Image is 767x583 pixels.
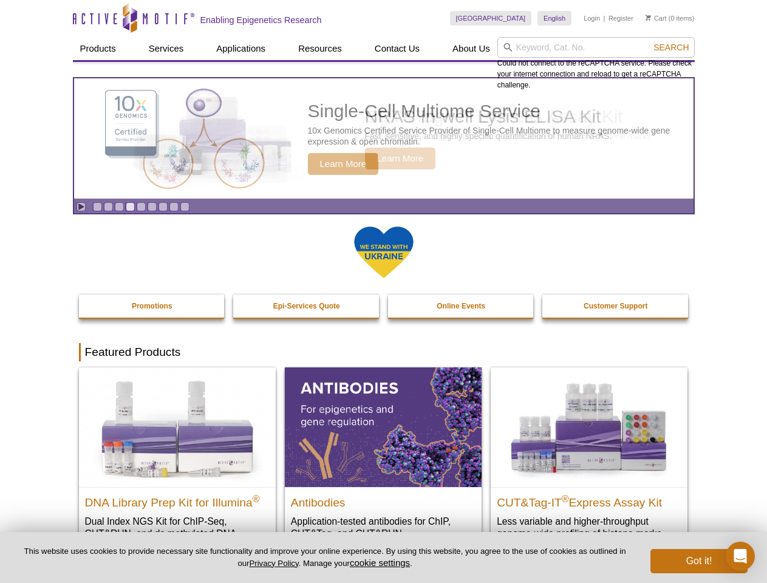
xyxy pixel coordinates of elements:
sup: ® [562,493,569,503]
img: Your Cart [646,15,651,21]
img: CUT&Tag-IT® Express Assay Kit [491,367,687,486]
a: Customer Support [542,295,689,318]
a: Go to slide 5 [137,202,146,211]
a: Promotions [79,295,226,318]
img: We Stand With Ukraine [353,225,414,279]
p: Less variable and higher-throughput genome-wide profiling of histone marks​. [497,515,681,540]
h2: DNA Library Prep Kit for Illumina [85,491,270,509]
a: CUT&Tag-IT® Express Assay Kit CUT&Tag-IT®Express Assay Kit Less variable and higher-throughput ge... [491,367,687,551]
a: Go to slide 4 [126,202,135,211]
a: Go to slide 6 [148,202,157,211]
a: Contact Us [367,37,427,60]
sup: ® [253,493,260,503]
a: Epi-Services Quote [233,295,380,318]
h2: Antibodies [291,491,476,509]
a: Go to slide 9 [180,202,189,211]
a: [GEOGRAPHIC_DATA] [450,11,532,26]
p: Dual Index NGS Kit for ChIP-Seq, CUT&RUN, and ds methylated DNA assays. [85,515,270,552]
a: English [537,11,571,26]
button: Got it! [650,549,748,573]
h2: Enabling Epigenetics Research [200,15,322,26]
a: Cart [646,14,667,22]
strong: Promotions [132,302,172,310]
a: All Antibodies Antibodies Application-tested antibodies for ChIP, CUT&Tag, and CUT&RUN. [285,367,482,551]
p: Application-tested antibodies for ChIP, CUT&Tag, and CUT&RUN. [291,515,476,540]
a: Register [608,14,633,22]
button: Search [650,42,692,53]
li: (0 items) [646,11,695,26]
a: Applications [209,37,273,60]
strong: Epi-Services Quote [273,302,340,310]
div: Could not connect to the reCAPTCHA service. Please check your internet connection and reload to g... [497,37,695,90]
a: Go to slide 7 [159,202,168,211]
img: DNA Library Prep Kit for Illumina [79,367,276,486]
a: Products [73,37,123,60]
a: Privacy Policy [249,559,298,568]
a: DNA Library Prep Kit for Illumina DNA Library Prep Kit for Illumina® Dual Index NGS Kit for ChIP-... [79,367,276,564]
strong: Online Events [437,302,485,310]
div: Open Intercom Messenger [726,542,755,571]
span: Search [653,43,689,52]
a: Login [584,14,600,22]
a: Go to slide 3 [115,202,124,211]
img: All Antibodies [285,367,482,486]
h2: CUT&Tag-IT Express Assay Kit [497,491,681,509]
li: | [604,11,605,26]
input: Keyword, Cat. No. [497,37,695,58]
a: Go to slide 8 [169,202,179,211]
a: Go to slide 2 [104,202,113,211]
a: Toggle autoplay [77,202,86,211]
a: Services [141,37,191,60]
p: This website uses cookies to provide necessary site functionality and improve your online experie... [19,546,630,569]
strong: Customer Support [584,302,647,310]
button: cookie settings [350,557,410,568]
h2: Featured Products [79,343,689,361]
a: About Us [445,37,497,60]
a: Online Events [388,295,535,318]
a: Go to slide 1 [93,202,102,211]
a: Resources [291,37,349,60]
